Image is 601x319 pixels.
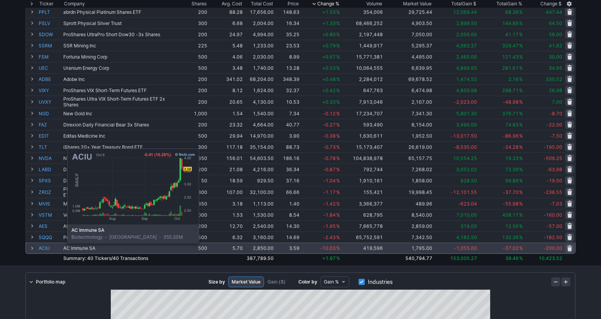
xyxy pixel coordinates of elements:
td: 37.16 [274,175,300,186]
td: 16.34 [274,17,300,29]
div: Microvision Inc [63,201,179,207]
span: 928.50 [460,178,477,184]
td: 17,234,707 [341,108,384,119]
td: 88.73 [274,141,300,152]
td: 6,639.95 [384,62,433,73]
span: +0.80 [322,32,336,37]
td: 15,771,381 [341,51,384,62]
span: 144.69 [502,20,519,26]
span: -37.70 [503,189,519,195]
td: 500 [180,51,208,62]
div: PIMCO 25+ Year Zero Coupon U.S. Treasury Index ETF [63,186,179,198]
span: 281.61 [502,65,519,71]
span: -1.04 [323,178,336,184]
div: Adobe Inc [63,76,179,82]
span: -0.87 [323,167,336,172]
td: 7,050.00 [384,29,433,40]
span: +0.48 [322,76,336,82]
span: % [336,212,340,218]
span: % [336,20,340,26]
td: 1,233.00 [244,40,274,51]
button: Data type [320,277,349,287]
td: 300 [180,17,208,29]
span: % [336,65,340,71]
span: 74.83 [505,122,519,128]
span: % [519,54,523,60]
td: 54,603.50 [244,152,274,164]
td: 8,540.00 [384,209,433,220]
a: VSTM [39,209,62,220]
span: 30.00 [549,54,562,60]
span: • [158,234,162,240]
a: ADBE [39,74,62,84]
td: 200 [180,6,208,17]
div: ProShares UltraPro Short Dow30 -3x Shares [63,32,179,37]
div: iShares 20+ Year Treasury Bond ETF [63,144,179,150]
span: 7,010.00 [456,212,477,218]
td: 4.06 [208,51,244,62]
span: -48.98 [503,99,519,105]
div: Direxion Daily S&P 500 Bear -3X Shares [63,178,179,184]
span: -1.42 [323,201,336,207]
td: 200 [180,119,208,130]
span: 132.36 [502,235,519,240]
span: Market Value [232,278,261,286]
td: 8,154.00 [384,119,433,130]
td: 1.53 [208,209,244,220]
td: 792,744 [341,164,384,175]
a: UVXY [39,96,62,108]
a: Market Value [228,277,264,287]
td: 1,530.00 [244,209,274,220]
td: 2,107.00 [384,96,433,108]
span: -86.96 [503,133,519,139]
td: 4,216.00 [244,164,274,175]
div: NVIDIA Corp [63,155,179,161]
span: 10,554.25 [453,155,477,161]
span: % [336,178,340,184]
td: 19,998.45 [384,186,433,198]
td: 18.59 [208,175,244,186]
td: 35.25 [274,29,300,40]
span: % [336,155,340,161]
span: % [519,133,523,139]
span: % [336,201,340,207]
span: 41.62 [549,43,562,49]
span: 68.36 [505,9,519,15]
span: -0.38 [323,133,336,139]
span: 2,899.50 [456,20,477,26]
div: Verastem Inc [63,212,179,218]
td: 14.69 [274,231,300,243]
span: % [336,9,340,15]
td: 155,421 [341,186,384,198]
td: 65,157.75 [384,152,433,164]
div: Direxion Daily Financial Bear 3x Shares [63,122,179,128]
a: SSRM [39,40,62,51]
td: 647,763 [341,84,384,96]
span: % [519,189,523,195]
td: 1,630,611 [341,130,384,141]
a: NGD [39,108,62,119]
span: % [519,32,523,37]
td: 3.48 [208,62,244,73]
td: 7,268.02 [384,164,433,175]
td: 117.18 [208,141,244,152]
td: 13.28 [274,62,300,73]
span: % [519,167,523,172]
a: LABD [39,164,62,175]
span: +0.42 [322,88,336,93]
span: % [519,99,523,105]
td: 107.00 [208,186,244,198]
td: 2,197,448 [341,29,384,40]
span: +0.67 [322,54,336,60]
span: -1.84 [323,212,336,218]
td: 200 [180,29,208,40]
td: 1,624.00 [244,84,274,96]
span: % [519,144,523,150]
span: % [336,189,340,195]
span: -12,101.55 [451,189,477,195]
td: 500 [180,62,208,73]
span: 99.89 [505,178,519,184]
span: 64.50 [549,20,562,26]
span: 2.16 [508,76,519,82]
td: 14,970.00 [244,130,274,141]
